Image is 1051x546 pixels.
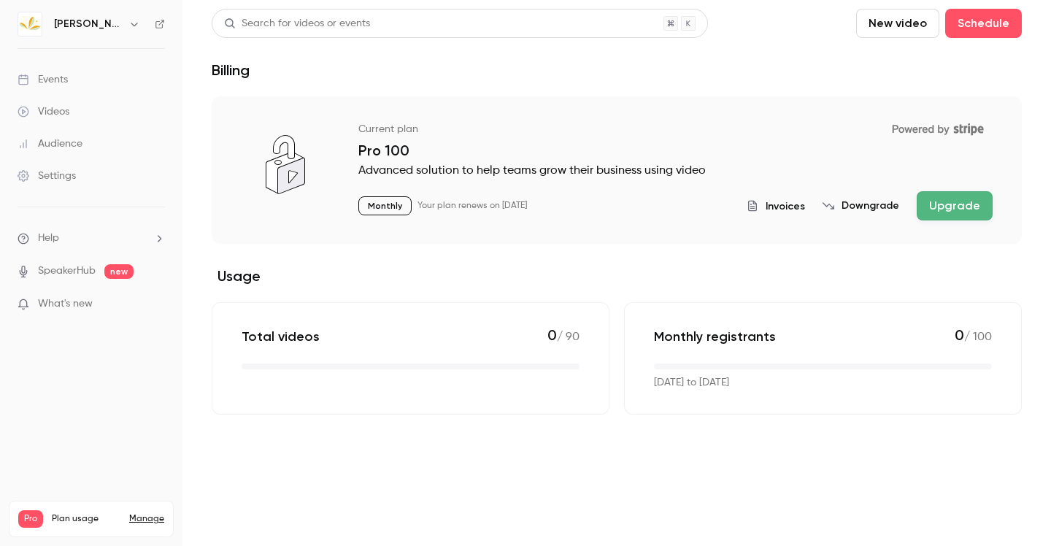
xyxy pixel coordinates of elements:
[18,104,69,119] div: Videos
[18,169,76,183] div: Settings
[358,142,993,159] p: Pro 100
[358,196,412,215] p: Monthly
[747,199,805,214] button: Invoices
[358,122,418,136] p: Current plan
[224,16,370,31] div: Search for videos or events
[212,267,1022,285] h2: Usage
[917,191,993,220] button: Upgrade
[129,513,164,525] a: Manage
[52,513,120,525] span: Plan usage
[18,72,68,87] div: Events
[18,136,82,151] div: Audience
[242,328,320,345] p: Total videos
[823,199,899,213] button: Downgrade
[358,162,993,180] p: Advanced solution to help teams grow their business using video
[955,326,964,344] span: 0
[104,264,134,279] span: new
[856,9,939,38] button: New video
[38,264,96,279] a: SpeakerHub
[38,296,93,312] span: What's new
[38,231,59,246] span: Help
[417,200,527,212] p: Your plan renews on [DATE]
[547,326,580,346] p: / 90
[547,326,557,344] span: 0
[654,375,729,391] p: [DATE] to [DATE]
[212,96,1022,415] section: billing
[766,199,805,214] span: Invoices
[945,9,1022,38] button: Schedule
[18,510,43,528] span: Pro
[18,231,165,246] li: help-dropdown-opener
[212,61,250,79] h1: Billing
[955,326,992,346] p: / 100
[654,328,776,345] p: Monthly registrants
[54,17,123,31] h6: [PERSON_NAME] ❤️ Wisp
[18,12,42,36] img: Daye ❤️ Wisp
